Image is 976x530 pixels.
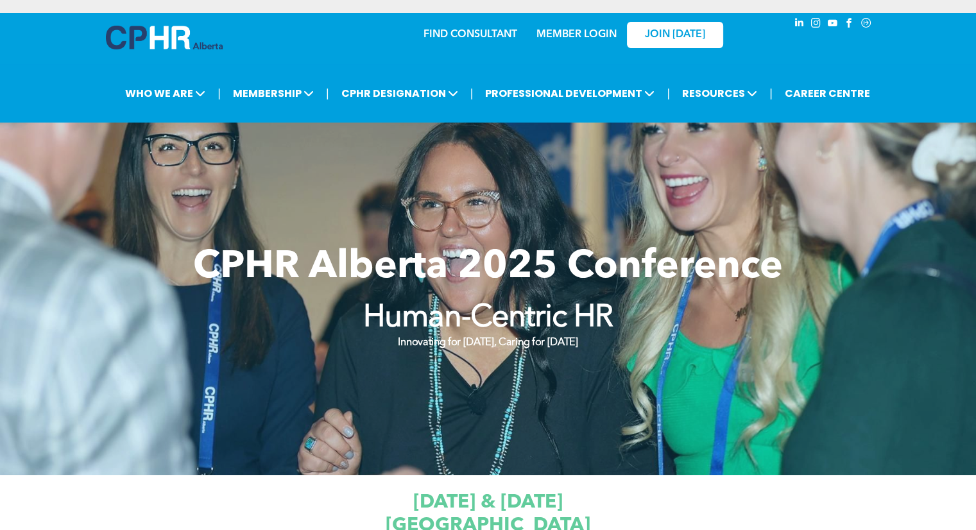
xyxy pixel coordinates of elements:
a: Social network [859,16,873,33]
a: youtube [826,16,840,33]
a: CAREER CENTRE [781,81,874,105]
li: | [218,80,221,107]
span: CPHR Alberta 2025 Conference [193,248,783,287]
li: | [326,80,329,107]
a: instagram [809,16,823,33]
img: A blue and white logo for cp alberta [106,26,223,49]
span: CPHR DESIGNATION [338,81,462,105]
a: MEMBER LOGIN [536,30,617,40]
span: WHO WE ARE [121,81,209,105]
span: PROFESSIONAL DEVELOPMENT [481,81,658,105]
a: FIND CONSULTANT [424,30,517,40]
strong: Human-Centric HR [363,303,613,334]
span: JOIN [DATE] [645,29,705,41]
span: MEMBERSHIP [229,81,318,105]
a: linkedin [792,16,807,33]
a: JOIN [DATE] [627,22,723,48]
span: [DATE] & [DATE] [413,493,563,512]
li: | [667,80,670,107]
a: facebook [843,16,857,33]
strong: Innovating for [DATE], Caring for [DATE] [398,338,578,348]
li: | [769,80,773,107]
span: RESOURCES [678,81,761,105]
li: | [470,80,474,107]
